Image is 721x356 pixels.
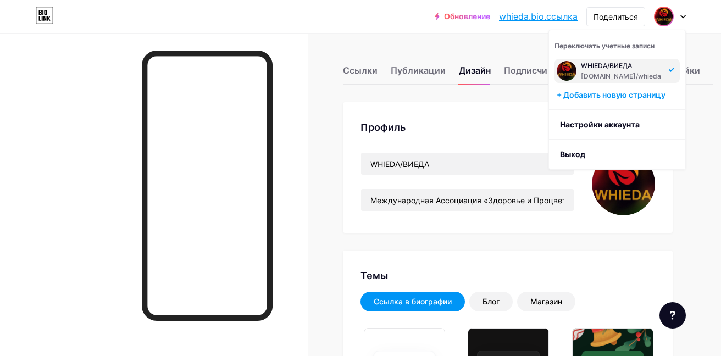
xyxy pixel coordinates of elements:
[594,12,638,21] ya-tr-span: Поделиться
[459,65,491,76] ya-tr-span: Дизайн
[557,90,665,99] ya-tr-span: + Добавить новую страницу
[560,149,585,159] ya-tr-span: Выход
[374,297,452,306] ya-tr-span: Ссылка в биографии
[360,270,388,281] ya-tr-span: Темы
[592,152,655,215] img: почему
[581,62,632,70] ya-tr-span: WHIEDA/ВИЕДА
[444,12,490,21] ya-tr-span: Обновление
[391,64,446,77] ya-tr-span: Публикации
[530,297,562,306] ya-tr-span: Магазин
[360,121,406,133] ya-tr-span: Профиль
[361,153,574,175] input: Имя
[549,110,685,140] a: Настройки аккаунта
[554,42,655,50] ya-tr-span: Переключать учетные записи
[560,120,640,129] ya-tr-span: Настройки аккаунта
[655,8,673,25] img: почему
[343,65,378,76] ya-tr-span: Ссылки
[361,189,574,211] input: Био
[499,11,578,22] ya-tr-span: whieda.bio.ссылка
[581,72,661,80] ya-tr-span: [DOMAIN_NAME]/whieda
[499,10,578,23] a: whieda.bio.ссылка
[557,61,576,81] img: почему
[504,64,558,77] ya-tr-span: Подписчики
[482,297,500,306] ya-tr-span: Блог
